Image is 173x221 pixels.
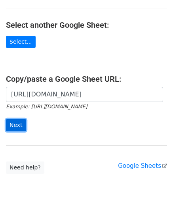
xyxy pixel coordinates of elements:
[6,119,26,131] input: Next
[118,162,167,169] a: Google Sheets
[6,161,44,174] a: Need help?
[6,87,163,102] input: Paste your Google Sheet URL here
[6,74,167,84] h4: Copy/paste a Google Sheet URL:
[133,183,173,221] iframe: Chat Widget
[6,20,167,30] h4: Select another Google Sheet:
[6,36,36,48] a: Select...
[6,104,87,110] small: Example: [URL][DOMAIN_NAME]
